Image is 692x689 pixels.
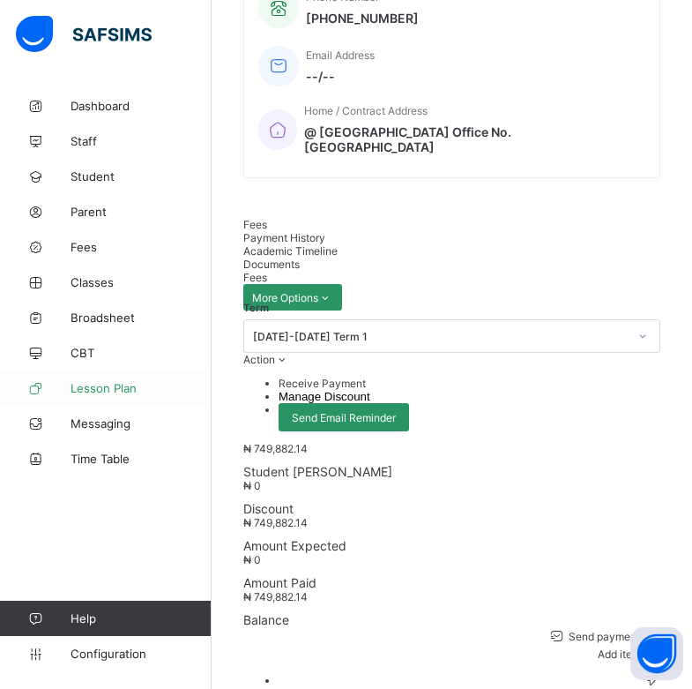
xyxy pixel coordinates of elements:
span: Balance [243,612,660,627]
span: Academic Timeline [243,244,338,258]
span: ₦ 749,882.14 [243,516,308,529]
span: Email Address [306,49,375,62]
span: Amount Expected [243,538,660,553]
span: Fees [71,240,212,254]
span: Dashboard [71,99,212,113]
span: Student [71,169,212,183]
span: Action [243,353,275,366]
span: Amount Paid [243,575,660,590]
span: Messaging [71,416,212,431]
li: dropdown-list-item-text-2 [279,403,660,431]
span: ₦ 0 [243,479,261,492]
span: Payment History [243,231,325,244]
button: Manage Discount [279,390,370,403]
span: Parent [71,205,212,219]
span: Staff [71,134,212,148]
span: Classes [71,275,212,289]
span: Discount [243,501,660,516]
span: Time Table [71,452,212,466]
li: dropdown-list-item-text-1 [279,390,660,403]
span: ₦ 749,882.14 [243,442,308,455]
li: dropdown-list-item-text-0 [279,377,660,390]
span: ₦ 749,882.14 [243,590,308,603]
span: Fees [243,271,267,284]
span: Home / Contract Address [304,104,428,117]
span: Send Email Reminder [292,411,396,424]
span: Fees [243,218,267,231]
span: Help [71,611,211,625]
span: ₦ 0 [243,553,261,566]
span: [PHONE_NUMBER] [306,11,419,26]
span: Add item [598,648,641,661]
span: Documents [243,258,300,271]
span: CBT [71,346,212,360]
img: safsims [16,16,152,53]
span: More Options [252,291,333,304]
span: --/-- [306,69,375,84]
span: @ [GEOGRAPHIC_DATA] Office No.[GEOGRAPHIC_DATA] [304,124,628,154]
button: Open asap [630,627,683,680]
span: Student [PERSON_NAME] [243,464,660,479]
span: Term [243,302,269,314]
span: Configuration [71,647,211,661]
span: Lesson Plan [71,381,212,395]
span: Broadsheet [71,311,212,325]
div: [DATE]-[DATE] Term 1 [253,330,628,343]
span: Send payment link [566,630,660,643]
